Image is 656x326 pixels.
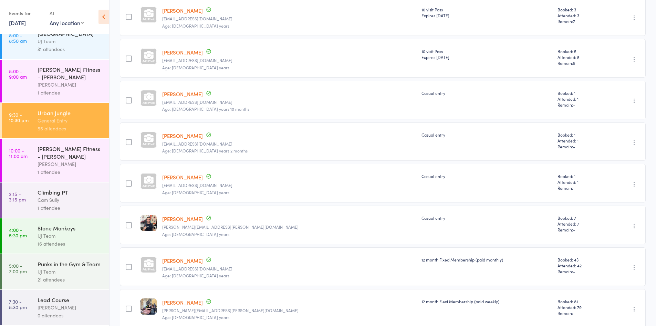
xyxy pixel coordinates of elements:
div: Climbing PT [38,188,103,196]
div: Expires [DATE] [421,12,552,18]
span: Attended: 1 [558,138,606,144]
a: [PERSON_NAME] [162,132,203,139]
span: Remain: [558,60,606,66]
div: [PERSON_NAME] Fitness - [PERSON_NAME] [38,145,103,160]
div: 12 month Fixed Membership (paid monthly) [421,257,552,263]
a: 10:00 -11:00 am[PERSON_NAME] Fitness - [PERSON_NAME][PERSON_NAME]1 attendee [2,139,109,182]
div: Casual entry [421,90,552,96]
div: 1 attendee [38,168,103,176]
span: Age: [DEMOGRAPHIC_DATA] years 2 months [162,148,248,154]
span: Attended: 1 [558,179,606,185]
a: [PERSON_NAME] [162,215,203,223]
div: Lead Course [38,296,103,304]
span: Age: [DEMOGRAPHIC_DATA] years [162,273,229,278]
div: Events for [9,8,43,19]
a: 9:30 -10:30 pmUrban JungleGeneral Entry55 attendees [2,103,109,138]
small: Kianmariachi13@gmail.com [162,16,416,21]
span: Age: [DEMOGRAPHIC_DATA] years 10 months [162,106,249,112]
span: Booked: 1 [558,132,606,138]
img: image1740735669.png [140,298,157,315]
div: At [50,8,84,19]
div: 21 attendees [38,276,103,284]
div: Punks in the Gym & Team [38,260,103,268]
a: [PERSON_NAME] [162,49,203,56]
div: 55 attendees [38,125,103,132]
div: Casual entry [421,215,552,221]
a: 8:00 -8:50 am[GEOGRAPHIC_DATA]UJ Team31 attendees [2,24,109,59]
span: Attended: 7 [558,221,606,227]
span: - [573,310,575,316]
time: 7:30 - 8:30 pm [9,299,27,310]
span: 5 [573,60,575,66]
time: 8:00 - 8:50 am [9,32,27,43]
span: Booked: 5 [558,48,606,54]
a: [PERSON_NAME] [162,90,203,98]
div: Cam Sully [38,196,103,204]
span: Booked: 1 [558,173,606,179]
time: 5:00 - 7:00 pm [9,263,27,274]
div: Casual entry [421,173,552,179]
span: Remain: [558,227,606,233]
small: Darren.m.powner@gmail.com [162,308,416,313]
a: [DATE] [9,19,26,27]
span: Attended: 42 [558,263,606,268]
div: UJ Team [38,268,103,276]
span: - [573,102,575,108]
div: [PERSON_NAME] Fitness - [PERSON_NAME] [38,66,103,81]
a: 4:00 -5:30 pmStone MonkeysUJ Team16 attendees [2,218,109,254]
time: 10:00 - 11:00 am [9,148,28,159]
span: Booked: 43 [558,257,606,263]
div: UJ Team [38,232,103,240]
a: 5:00 -7:00 pmPunks in the Gym & TeamUJ Team21 attendees [2,254,109,289]
span: Remain: [558,268,606,274]
span: Age: [DEMOGRAPHIC_DATA] years [162,231,229,237]
a: [PERSON_NAME] [162,257,203,264]
img: image1705201676.png [140,215,157,231]
span: - [573,227,575,233]
div: 1 attendee [38,204,103,212]
span: Booked: 1 [558,90,606,96]
span: Remain: [558,102,606,108]
div: 10 visit Pass [421,7,552,18]
div: 1 attendee [38,89,103,97]
div: UJ Team [38,37,103,45]
span: Attended: 5 [558,54,606,60]
a: [PERSON_NAME] [162,174,203,181]
div: Stone Monkeys [38,224,103,232]
div: 16 attendees [38,240,103,248]
span: Remain: [558,185,606,191]
span: Age: [DEMOGRAPHIC_DATA] years [162,314,229,320]
small: Claithwilson@gmail.com [162,58,416,63]
div: Casual entry [421,132,552,138]
div: Expires [DATE] [421,54,552,60]
span: - [573,185,575,191]
a: [PERSON_NAME] [162,299,203,306]
time: 2:15 - 3:15 pm [9,191,26,202]
div: General Entry [38,117,103,125]
time: 8:00 - 9:00 am [9,68,27,79]
span: 7 [573,18,575,24]
div: [PERSON_NAME] [38,160,103,168]
a: 8:00 -9:00 am[PERSON_NAME] Fitness - [PERSON_NAME][PERSON_NAME]1 attendee [2,60,109,102]
span: - [573,268,575,274]
small: amolinagon10@gmail.com [162,183,416,188]
span: Age: [DEMOGRAPHIC_DATA] years [162,65,229,70]
span: Booked: 81 [558,298,606,304]
span: - [573,144,575,149]
span: Booked: 7 [558,215,606,221]
span: Age: [DEMOGRAPHIC_DATA] years [162,23,229,29]
div: [PERSON_NAME] [38,81,103,89]
time: 4:00 - 5:30 pm [9,227,27,238]
small: roxannedamato@outlook.com [162,141,416,146]
span: Remain: [558,18,606,24]
a: 2:15 -3:15 pmClimbing PTCam Sully1 attendee [2,182,109,218]
span: Remain: [558,144,606,149]
a: 7:30 -8:30 pmLead Course[PERSON_NAME]0 attendees [2,290,109,325]
small: Adrian.lechel@gmail.com [162,225,416,229]
div: 31 attendees [38,45,103,53]
a: [PERSON_NAME] [162,7,203,14]
span: Remain: [558,310,606,316]
div: Urban Jungle [38,109,103,117]
span: Age: [DEMOGRAPHIC_DATA] years [162,189,229,195]
span: Booked: 3 [558,7,606,12]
